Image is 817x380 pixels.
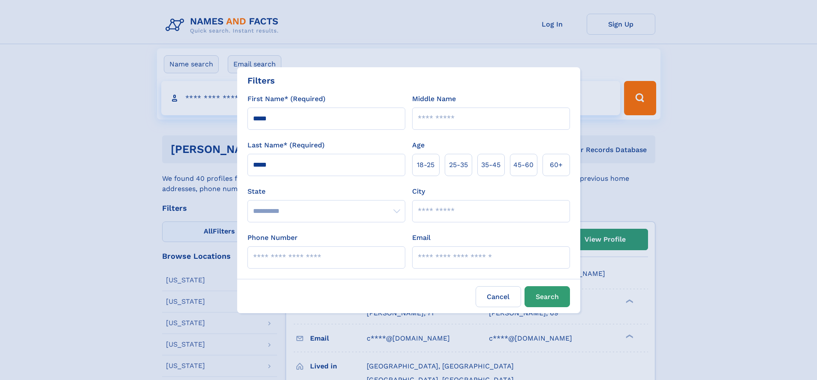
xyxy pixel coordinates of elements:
[513,160,534,170] span: 45‑60
[550,160,563,170] span: 60+
[412,186,425,197] label: City
[412,94,456,104] label: Middle Name
[525,286,570,307] button: Search
[247,186,405,197] label: State
[476,286,521,307] label: Cancel
[417,160,434,170] span: 18‑25
[412,233,431,243] label: Email
[247,233,298,243] label: Phone Number
[481,160,500,170] span: 35‑45
[247,94,326,104] label: First Name* (Required)
[247,74,275,87] div: Filters
[449,160,468,170] span: 25‑35
[247,140,325,150] label: Last Name* (Required)
[412,140,425,150] label: Age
